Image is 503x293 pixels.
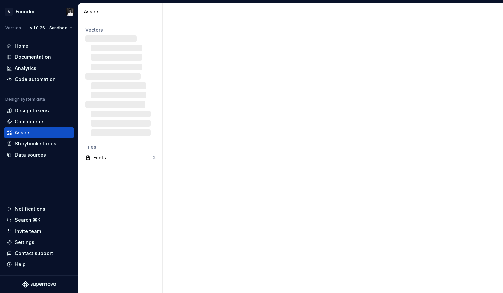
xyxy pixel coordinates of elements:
[15,140,56,147] div: Storybook stories
[4,105,74,116] a: Design tokens
[15,261,26,268] div: Help
[15,239,34,246] div: Settings
[4,127,74,138] a: Assets
[93,154,153,161] div: Fonts
[4,259,74,270] button: Help
[5,97,45,102] div: Design system data
[15,43,28,49] div: Home
[4,74,74,85] a: Code automation
[1,4,77,19] button: AFoundryRaj Narandas
[15,54,51,60] div: Documentation
[85,27,156,33] div: Vectors
[4,204,74,214] button: Notifications
[4,150,74,160] a: Data sources
[4,63,74,74] a: Analytics
[27,23,75,33] button: v 1.0.26 - Sandbox
[153,155,156,160] div: 2
[4,237,74,248] a: Settings
[15,107,49,114] div: Design tokens
[5,8,13,16] div: A
[22,281,56,288] svg: Supernova Logo
[15,250,53,257] div: Contact support
[84,8,160,15] div: Assets
[4,41,74,51] a: Home
[15,152,46,158] div: Data sources
[15,65,36,72] div: Analytics
[66,8,74,16] img: Raj Narandas
[15,129,31,136] div: Assets
[4,226,74,237] a: Invite team
[4,52,74,62] a: Documentation
[83,152,158,163] a: Fonts2
[15,206,45,212] div: Notifications
[15,8,34,15] div: Foundry
[15,217,40,223] div: Search ⌘K
[15,228,41,235] div: Invite team
[15,118,45,125] div: Components
[4,248,74,259] button: Contact support
[5,25,21,31] div: Version
[30,25,67,31] span: v 1.0.26 - Sandbox
[4,138,74,149] a: Storybook stories
[15,76,56,83] div: Code automation
[85,143,156,150] div: Files
[4,116,74,127] a: Components
[4,215,74,225] button: Search ⌘K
